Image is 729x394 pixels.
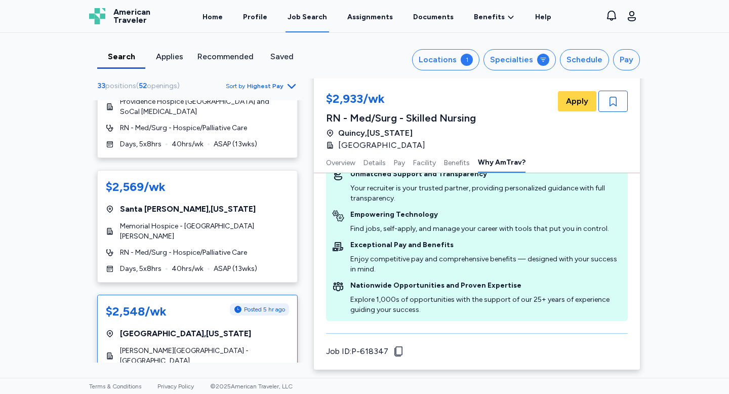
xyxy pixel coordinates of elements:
[483,49,556,70] button: Specialties
[106,179,166,195] div: $2,569/wk
[105,82,136,90] span: positions
[350,210,609,220] div: Empowering Technology
[286,1,329,32] a: Job Search
[478,151,525,173] button: Why AmTrav?
[262,51,302,63] div: Saved
[338,127,413,139] span: Quincy , [US_STATE]
[120,346,289,366] span: [PERSON_NAME][GEOGRAPHIC_DATA] - [GEOGRAPHIC_DATA]
[419,54,457,66] div: Locations
[350,240,622,250] div: Exceptional Pay and Benefits
[566,95,588,107] span: Apply
[350,281,622,291] div: Nationwide Opportunities and Proven Expertise
[214,139,257,149] span: ASAP ( 13 wks)
[97,81,184,91] div: ( )
[394,151,405,173] button: Pay
[120,203,256,215] span: Santa [PERSON_NAME] , [US_STATE]
[244,305,285,313] span: Posted 5 hr ago
[247,82,283,90] span: Highest Pay
[560,49,609,70] button: Schedule
[326,151,355,173] button: Overview
[566,54,602,66] div: Schedule
[120,221,289,242] span: Memorial Hospice - [GEOGRAPHIC_DATA][PERSON_NAME]
[350,169,622,179] div: Unmatched Support and Transparency
[120,123,247,133] span: RN - Med/Surg - Hospice/Palliative Care
[412,49,479,70] button: Locations1
[157,383,194,390] a: Privacy Policy
[326,111,476,125] div: RN - Med/Surg - Skilled Nursing
[226,82,245,90] span: Sort by
[350,224,609,234] div: Find jobs, self-apply, and manage your career with tools that put you in control.
[326,345,388,358] div: Job ID: P-618347
[210,383,293,390] span: © 2025 American Traveler, LLC
[363,151,386,173] button: Details
[89,383,141,390] a: Terms & Conditions
[120,139,161,149] span: Days, 5x8hrs
[350,295,622,315] div: Explore 1,000s of opportunities with the support of our 25+ years of experience guiding your succ...
[350,254,622,274] div: Enjoy competitive pay and comprehensive benefits — designed with your success in mind.
[413,151,436,173] button: Facility
[474,12,505,22] span: Benefits
[120,97,289,117] span: Providence Hospice [GEOGRAPHIC_DATA] and SoCal [MEDICAL_DATA]
[97,82,105,90] span: 33
[288,12,327,22] div: Job Search
[474,12,515,22] a: Benefits
[149,51,189,63] div: Applies
[444,151,470,173] button: Benefits
[326,91,476,109] div: $2,933/wk
[490,54,533,66] div: Specialties
[120,328,251,340] span: [GEOGRAPHIC_DATA] , [US_STATE]
[558,91,596,111] button: Apply
[350,183,622,204] div: Your recruiter is your trusted partner, providing personalized guidance with full transparency.
[613,49,640,70] button: Pay
[392,345,475,358] button: Copy Job ID
[113,8,150,24] span: American Traveler
[120,248,247,258] span: RN - Med/Surg - Hospice/Palliative Care
[106,303,167,320] div: $2,548/wk
[226,80,298,92] button: Sort byHighest Pay
[172,264,204,274] span: 40 hrs/wk
[139,82,147,90] span: 52
[172,139,204,149] span: 40 hrs/wk
[197,51,254,63] div: Recommended
[101,51,141,63] div: Search
[461,54,473,66] div: 1
[338,139,425,151] span: [GEOGRAPHIC_DATA]
[147,82,177,90] span: openings
[214,264,257,274] span: ASAP ( 13 wks)
[89,8,105,24] img: Logo
[620,54,633,66] div: Pay
[120,264,161,274] span: Days, 5x8hrs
